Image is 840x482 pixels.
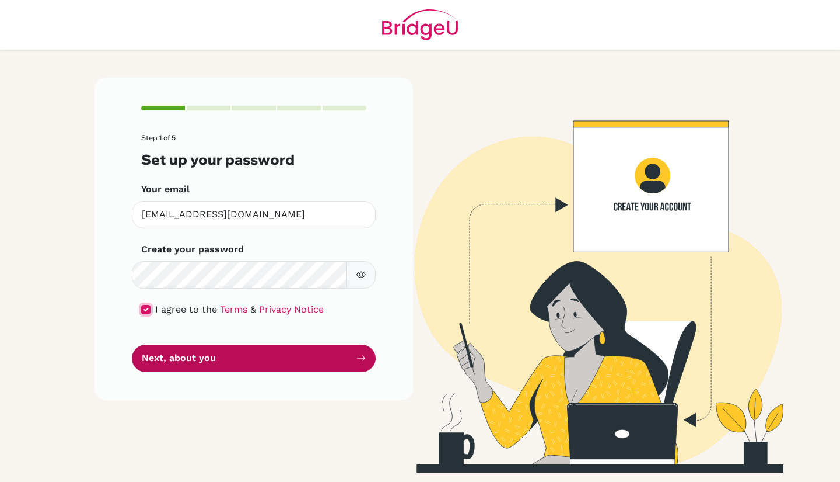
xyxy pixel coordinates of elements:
label: Your email [141,182,190,196]
span: Step 1 of 5 [141,133,176,142]
a: Terms [220,304,247,315]
label: Create your password [141,242,244,256]
h3: Set up your password [141,151,366,168]
a: Privacy Notice [259,304,324,315]
button: Next, about you [132,345,376,372]
input: Insert your email* [132,201,376,228]
span: I agree to the [155,304,217,315]
span: & [250,304,256,315]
